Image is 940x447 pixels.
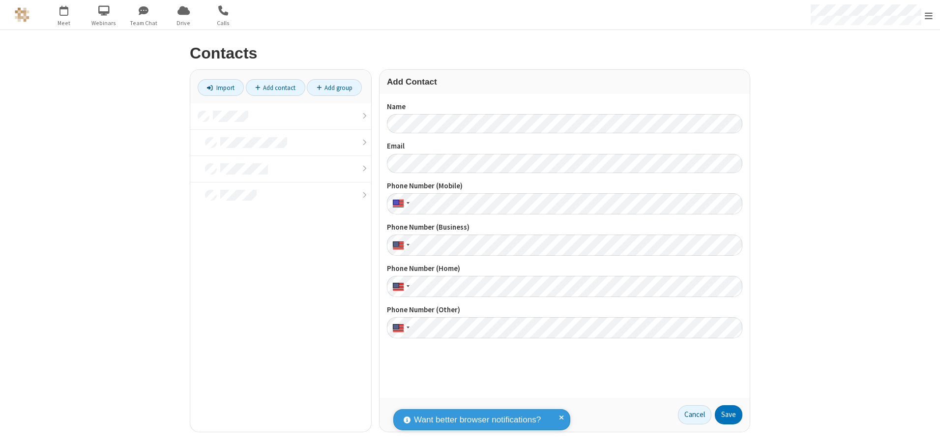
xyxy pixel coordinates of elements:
[246,79,305,96] a: Add contact
[387,304,742,316] label: Phone Number (Other)
[387,193,412,214] div: United States: + 1
[198,79,244,96] a: Import
[387,222,742,233] label: Phone Number (Business)
[387,141,742,152] label: Email
[387,276,412,297] div: United States: + 1
[190,45,750,62] h2: Contacts
[15,7,29,22] img: QA Selenium DO NOT DELETE OR CHANGE
[387,180,742,192] label: Phone Number (Mobile)
[86,19,122,28] span: Webinars
[387,317,412,338] div: United States: + 1
[678,405,711,425] a: Cancel
[307,79,362,96] a: Add group
[125,19,162,28] span: Team Chat
[387,77,742,87] h3: Add Contact
[46,19,83,28] span: Meet
[414,414,541,426] span: Want better browser notifications?
[165,19,202,28] span: Drive
[387,101,742,113] label: Name
[387,235,412,256] div: United States: + 1
[387,263,742,274] label: Phone Number (Home)
[715,405,742,425] button: Save
[205,19,242,28] span: Calls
